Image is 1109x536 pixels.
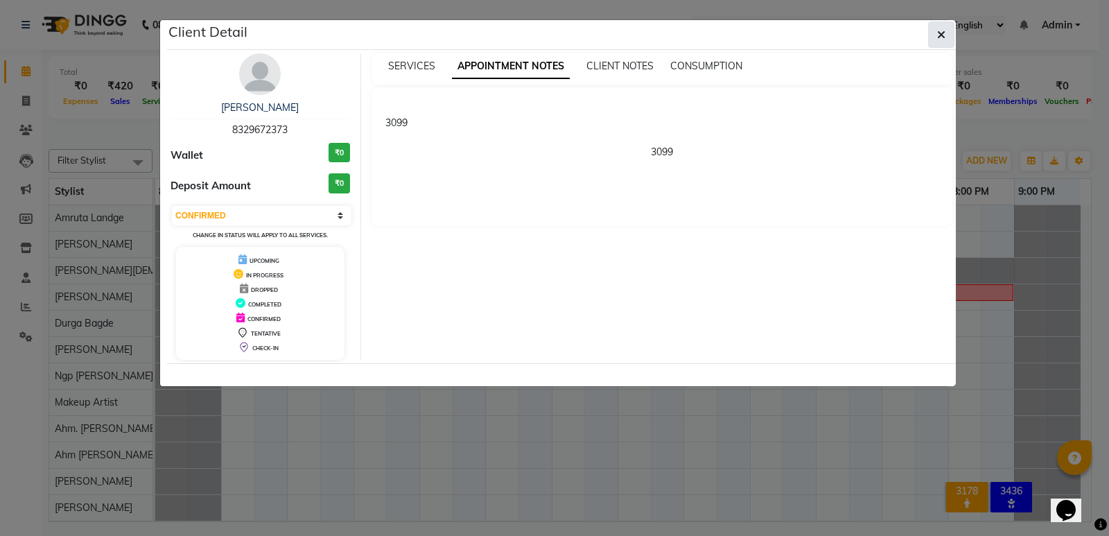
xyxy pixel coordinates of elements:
span: SERVICES [388,60,435,72]
small: Change in status will apply to all services. [193,232,328,239]
span: CONSUMPTION [670,60,742,72]
iframe: chat widget [1051,481,1095,522]
span: UPCOMING [250,257,279,264]
span: DROPPED [251,286,278,293]
span: Deposit Amount [171,178,251,194]
p: 3099 [385,130,939,159]
h3: ₹0 [329,173,350,193]
div: 3099 [385,101,939,130]
span: 8329672373 [232,123,288,136]
span: COMPLETED [248,301,281,308]
span: TENTATIVE [251,330,281,337]
h3: ₹0 [329,143,350,163]
a: [PERSON_NAME] [221,101,299,114]
span: APPOINTMENT NOTES [452,54,570,79]
span: Wallet [171,148,203,164]
span: CHECK-IN [252,345,279,352]
span: CONFIRMED [247,315,281,322]
h5: Client Detail [168,21,247,42]
span: IN PROGRESS [246,272,283,279]
span: CLIENT NOTES [586,60,654,72]
img: avatar [239,53,281,95]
